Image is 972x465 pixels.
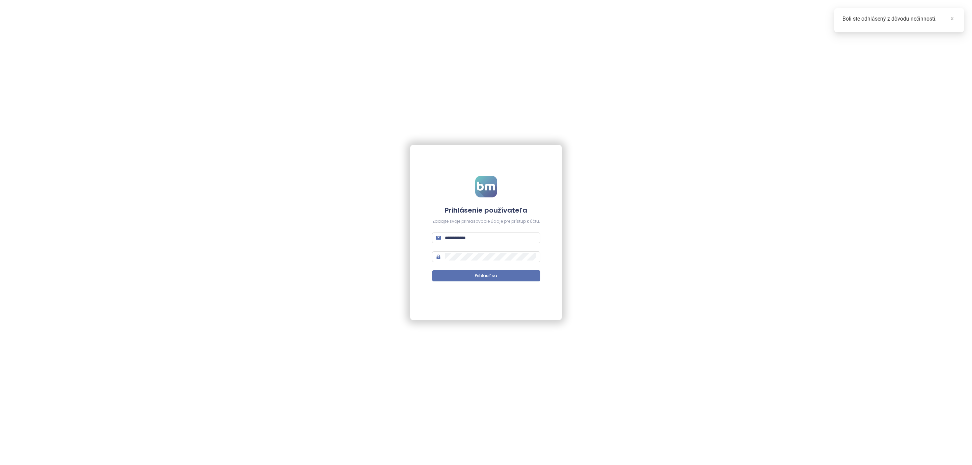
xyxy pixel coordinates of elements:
img: logo [475,176,497,197]
div: Zadajte svoje prihlasovacie údaje pre prístup k účtu. [432,218,540,225]
div: Boli ste odhlásený z dôvodu nečinnosti. [842,15,956,23]
span: Prihlásiť sa [475,273,497,279]
button: Prihlásiť sa [432,270,540,281]
span: lock [436,254,441,259]
span: close [950,16,954,21]
h4: Prihlásenie používateľa [432,206,540,215]
span: mail [436,236,441,240]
